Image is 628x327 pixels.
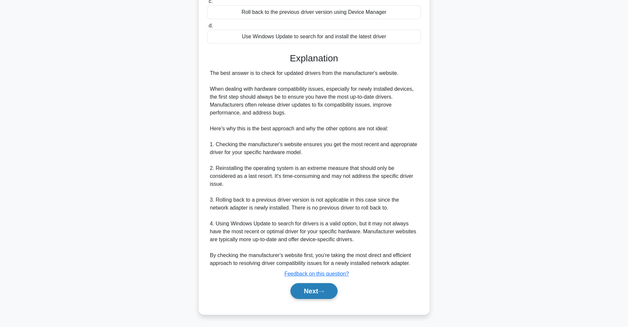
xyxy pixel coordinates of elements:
a: Feedback on this question? [284,271,349,277]
h3: Explanation [211,53,417,64]
div: Roll back to the previous driver version using Device Manager [207,5,421,19]
button: Next [290,283,338,299]
div: The best answer is to check for updated drivers from the manufacturer's website. When dealing wit... [210,69,418,267]
div: Use Windows Update to search for and install the latest driver [207,30,421,44]
span: d. [209,23,213,28]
